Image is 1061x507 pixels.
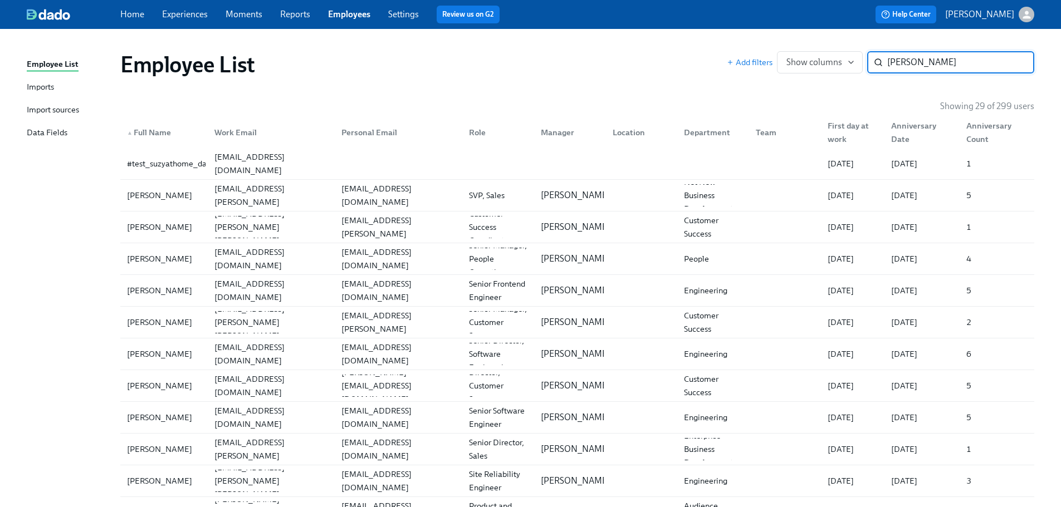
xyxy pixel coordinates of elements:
[887,379,957,392] div: [DATE]
[123,442,206,456] div: [PERSON_NAME]
[123,252,206,265] div: [PERSON_NAME]
[962,119,1032,146] div: Anniversary Count
[727,57,772,68] button: Add filters
[123,121,206,144] div: ▲Full Name
[940,100,1034,112] p: Showing 29 of 299 users
[823,474,882,488] div: [DATE]
[120,307,1034,338] div: [PERSON_NAME][PERSON_NAME][EMAIL_ADDRESS][PERSON_NAME][PERSON_NAME][DOMAIN_NAME][PERSON_NAME][EMA...
[120,243,1034,275] a: [PERSON_NAME][EMAIL_ADDRESS][DOMAIN_NAME][EMAIL_ADDRESS][DOMAIN_NAME]Senior Manager, People Opera...
[210,150,333,177] div: [EMAIL_ADDRESS][DOMAIN_NAME]
[887,284,957,297] div: [DATE]
[887,157,957,170] div: [DATE]
[541,221,610,233] p: [PERSON_NAME]
[823,220,882,234] div: [DATE]
[887,119,957,146] div: Anniversary Date
[337,126,460,139] div: Personal Email
[465,277,532,304] div: Senior Frontend Engineer
[123,379,206,392] div: [PERSON_NAME]
[604,121,676,144] div: Location
[120,307,1034,338] a: [PERSON_NAME][PERSON_NAME][EMAIL_ADDRESS][PERSON_NAME][PERSON_NAME][DOMAIN_NAME][PERSON_NAME][EMA...
[532,121,604,144] div: Manager
[123,189,206,202] div: [PERSON_NAME]
[887,411,957,424] div: [DATE]
[679,284,747,297] div: Engineering
[226,9,262,19] a: Moments
[123,220,206,234] div: [PERSON_NAME]
[887,442,957,456] div: [DATE]
[823,284,882,297] div: [DATE]
[27,104,79,117] div: Import sources
[887,316,957,329] div: [DATE]
[751,126,819,139] div: Team
[962,157,1032,170] div: 1
[120,211,1034,243] div: [PERSON_NAME][PERSON_NAME][EMAIL_ADDRESS][PERSON_NAME][PERSON_NAME][DOMAIN_NAME][PERSON_NAME][EMA...
[120,402,1034,433] div: [PERSON_NAME][EMAIL_ADDRESS][DOMAIN_NAME][EMAIL_ADDRESS][DOMAIN_NAME]Senior Software Engineer[PER...
[337,182,460,209] div: [EMAIL_ADDRESS][DOMAIN_NAME]
[465,239,532,279] div: Senior Manager, People Operations
[123,126,206,139] div: Full Name
[465,366,532,406] div: Director, Customer Success
[210,126,333,139] div: Work Email
[887,220,957,234] div: [DATE]
[679,309,747,336] div: Customer Success
[27,81,111,95] a: Imports
[962,252,1032,265] div: 4
[962,220,1032,234] div: 1
[120,180,1034,211] div: [PERSON_NAME][PERSON_NAME][EMAIL_ADDRESS][PERSON_NAME][DOMAIN_NAME][EMAIL_ADDRESS][DOMAIN_NAME]SV...
[823,379,882,392] div: [DATE]
[823,252,882,265] div: [DATE]
[957,121,1032,144] div: Anniversary Count
[123,347,206,361] div: [PERSON_NAME]
[210,372,333,399] div: [EMAIL_ADDRESS][DOMAIN_NAME]
[962,284,1032,297] div: 5
[819,121,882,144] div: First day at work
[210,341,333,367] div: [EMAIL_ADDRESS][DOMAIN_NAME]
[887,252,957,265] div: [DATE]
[823,119,882,146] div: First day at work
[337,467,460,494] div: [EMAIL_ADDRESS][DOMAIN_NAME]
[882,121,957,144] div: Anniversary Date
[206,121,333,144] div: Work Email
[337,366,460,406] div: [PERSON_NAME][EMAIL_ADDRESS][DOMAIN_NAME]
[120,434,1034,465] div: [PERSON_NAME][PERSON_NAME][EMAIL_ADDRESS][PERSON_NAME][DOMAIN_NAME][EMAIL_ADDRESS][DOMAIN_NAME]Se...
[120,9,144,19] a: Home
[536,126,604,139] div: Manager
[962,379,1032,392] div: 5
[127,130,133,136] span: ▲
[823,316,882,329] div: [DATE]
[120,338,1034,370] a: [PERSON_NAME][EMAIL_ADDRESS][DOMAIN_NAME][EMAIL_ADDRESS][DOMAIN_NAME]Senior Director, Software En...
[675,121,747,144] div: Department
[945,7,1034,22] button: [PERSON_NAME]
[27,9,120,20] a: dado
[162,9,208,19] a: Experiences
[120,370,1034,402] a: [PERSON_NAME][EMAIL_ADDRESS][DOMAIN_NAME][PERSON_NAME][EMAIL_ADDRESS][DOMAIN_NAME]Director, Custo...
[945,8,1014,21] p: [PERSON_NAME]
[210,422,333,476] div: [PERSON_NAME][EMAIL_ADDRESS][PERSON_NAME][DOMAIN_NAME]
[465,189,532,202] div: SVP, Sales
[465,126,532,139] div: Role
[823,189,882,202] div: [DATE]
[465,467,532,494] div: Site Reliability Engineer
[27,126,67,140] div: Data Fields
[777,51,863,73] button: Show columns
[541,348,610,360] p: [PERSON_NAME]
[541,189,610,201] p: [PERSON_NAME]
[210,194,333,260] div: [PERSON_NAME][EMAIL_ADDRESS][PERSON_NAME][PERSON_NAME][DOMAIN_NAME]
[962,316,1032,329] div: 2
[437,6,500,23] button: Review us on G2
[887,51,1034,73] input: Search by name
[541,380,610,392] p: [PERSON_NAME]
[123,284,206,297] div: [PERSON_NAME]
[786,57,853,68] span: Show columns
[541,475,610,487] p: [PERSON_NAME]
[27,58,111,72] a: Employee List
[679,372,747,399] div: Customer Success
[337,245,460,272] div: [EMAIL_ADDRESS][DOMAIN_NAME]
[123,316,206,329] div: [PERSON_NAME]
[679,429,747,469] div: Enterprise Business Development
[541,443,610,455] p: [PERSON_NAME]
